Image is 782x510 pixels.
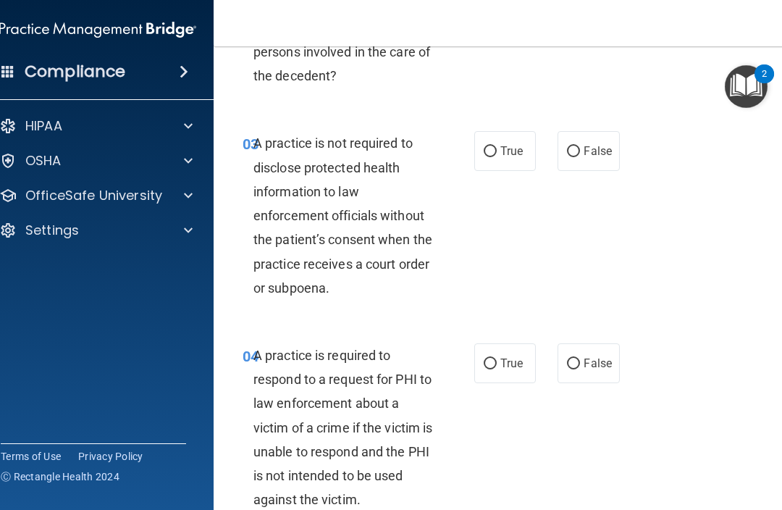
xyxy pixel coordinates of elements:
button: Open Resource Center, 2 new notifications [725,65,768,108]
span: A practice is not required to disclose protected health information to law enforcement officials ... [253,135,432,295]
input: False [567,146,580,157]
a: Privacy Policy [78,449,143,464]
input: False [567,359,580,369]
input: True [484,359,497,369]
p: OfficeSafe University [25,187,162,204]
span: False [584,356,612,370]
a: Terms of Use [1,449,61,464]
p: Settings [25,222,79,239]
span: 04 [243,348,258,365]
h4: Compliance [25,62,125,82]
span: 03 [243,135,258,153]
p: OSHA [25,152,62,170]
div: 2 [762,74,767,93]
span: A practice is required to respond to a request for PHI to law enforcement about a victim of a cri... [253,348,432,507]
span: Ⓒ Rectangle Health 2024 [1,469,119,484]
span: True [500,144,523,158]
span: False [584,144,612,158]
span: True [500,356,523,370]
input: True [484,146,497,157]
p: HIPAA [25,117,62,135]
iframe: Drift Widget Chat Controller [531,433,765,491]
